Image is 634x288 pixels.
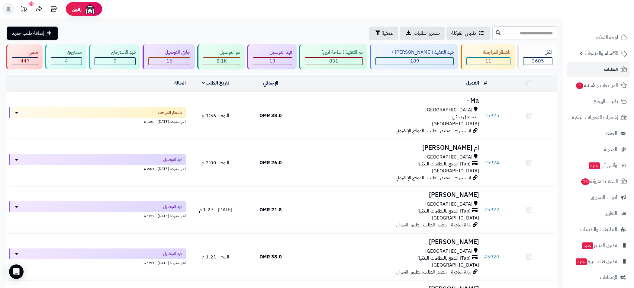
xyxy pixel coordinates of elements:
[484,206,499,213] a: #5922
[65,57,68,65] span: 4
[466,79,479,87] a: العميل
[484,159,487,166] span: #
[51,58,82,65] div: 4
[301,97,479,104] h3: Ma -
[484,253,487,261] span: #
[72,5,82,13] span: رفيق
[410,57,419,65] span: 189
[376,58,453,65] div: 189
[396,174,471,181] span: انستجرام - مصدر الطلب: الموقع الإلكتروني
[567,110,630,125] a: إشعارات التحويلات البنكية
[432,214,479,222] span: [GEOGRAPHIC_DATA]
[576,82,583,89] span: 4
[202,79,230,87] a: تاريخ الطلب
[459,44,516,69] a: بانتظار المراجعة 11
[88,44,141,69] a: قيد الاسترجاع 0
[418,161,471,168] span: (Tap) الدفع بالبطاقات البنكية
[432,120,479,127] span: [GEOGRAPHIC_DATA]
[305,49,363,56] div: تم التنفيذ ( ساحة اتين)
[567,158,630,173] a: وآتس آبجديد
[202,159,229,166] span: اليوم - 2:00 م
[567,30,630,45] a: لوحة التحكم
[484,79,487,87] a: #
[5,44,44,69] a: ملغي 447
[593,5,628,17] img: logo-2.png
[484,206,487,213] span: #
[298,44,368,69] a: تم التنفيذ ( ساحة اتين) 831
[259,112,282,119] span: 38.0 OMR
[396,127,471,134] span: انستجرام - مصدر الطلب: الموقع الإلكتروني
[485,57,491,65] span: 11
[596,33,618,42] span: لوحة التحكم
[163,157,182,163] span: قيد التوصيل
[588,161,617,170] span: وآتس آب
[21,57,30,65] span: 447
[567,142,630,157] a: المدونة
[396,268,471,276] span: زيارة مباشرة - مصدر الطلب: تطبيق الجوال
[114,57,117,65] span: 0
[253,58,292,65] div: 13
[44,44,88,69] a: مسترجع 4
[9,212,186,219] div: اخر تحديث: [DATE] - 1:27 م
[217,57,227,65] span: 2.1K
[467,58,510,65] div: 11
[484,112,499,119] a: #5925
[432,167,479,174] span: [GEOGRAPHIC_DATA]
[9,165,186,171] div: اخر تحديث: [DATE] - 2:01 م
[466,49,510,56] div: بانتظار المراجعة
[95,58,135,65] div: 0
[582,242,593,249] span: جديد
[567,238,630,253] a: تطبيق المتجرجديد
[452,114,476,120] span: تـحـويـل بـنـكـي
[604,65,618,74] span: الطلبات
[576,258,587,265] span: جديد
[158,110,182,116] span: بانتظار المراجعة
[396,221,471,229] span: زيارة مباشرة - مصدر الطلب: تطبيق الجوال
[567,62,630,77] a: الطلبات
[9,264,24,279] div: Open Intercom Messenger
[425,248,472,255] span: [GEOGRAPHIC_DATA]
[301,144,479,151] h3: ام [PERSON_NAME]
[246,44,298,69] a: قيد التوصيل 13
[432,261,479,269] span: [GEOGRAPHIC_DATA]
[12,49,38,56] div: ملغي
[591,193,617,202] span: أدوات التسويق
[575,257,617,266] span: تطبيق نقاط البيع
[567,94,630,109] a: طلبات الإرجاع
[202,253,229,261] span: اليوم - 1:21 م
[9,118,186,124] div: اخر تحديث: [DATE] - 1:56 م
[16,3,31,17] a: تحديثات المنصة
[567,78,630,93] a: المراجعات والأسئلة4
[414,30,440,37] span: تصدير الطلبات
[203,49,240,56] div: تم التوصيل
[382,30,393,37] span: تصفية
[202,112,229,119] span: اليوم - 1:56 م
[581,178,590,185] span: 15
[163,204,182,210] span: قيد التوصيل
[259,206,282,213] span: 21.8 OMR
[532,57,544,65] span: 3605
[12,30,44,37] span: إضافة طلب جديد
[451,30,476,37] span: طلباتي المُوكلة
[259,253,282,261] span: 38.0 OMR
[572,113,618,122] span: إشعارات التحويلات البنكية
[141,44,196,69] a: جاري التوصيل 16
[174,79,186,87] a: الحالة
[369,27,398,40] button: تصفية
[269,57,275,65] span: 13
[196,44,246,69] a: تم التوصيل 2.1K
[600,273,617,282] span: الإعدادات
[305,58,362,65] div: 831
[253,49,292,56] div: قيد التوصيل
[567,190,630,205] a: أدوات التسويق
[425,107,472,114] span: [GEOGRAPHIC_DATA]
[95,49,136,56] div: قيد الاسترجاع
[567,254,630,269] a: تطبيق نقاط البيعجديد
[567,222,630,237] a: التطبيقات والخدمات
[199,206,232,213] span: [DATE] - 1:27 م
[585,49,618,58] span: الأقسام والمنتجات
[580,225,617,234] span: التطبيقات والخدمات
[418,208,471,215] span: (Tap) الدفع بالبطاقات البنكية
[166,57,172,65] span: 16
[259,159,282,166] span: 26.0 OMR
